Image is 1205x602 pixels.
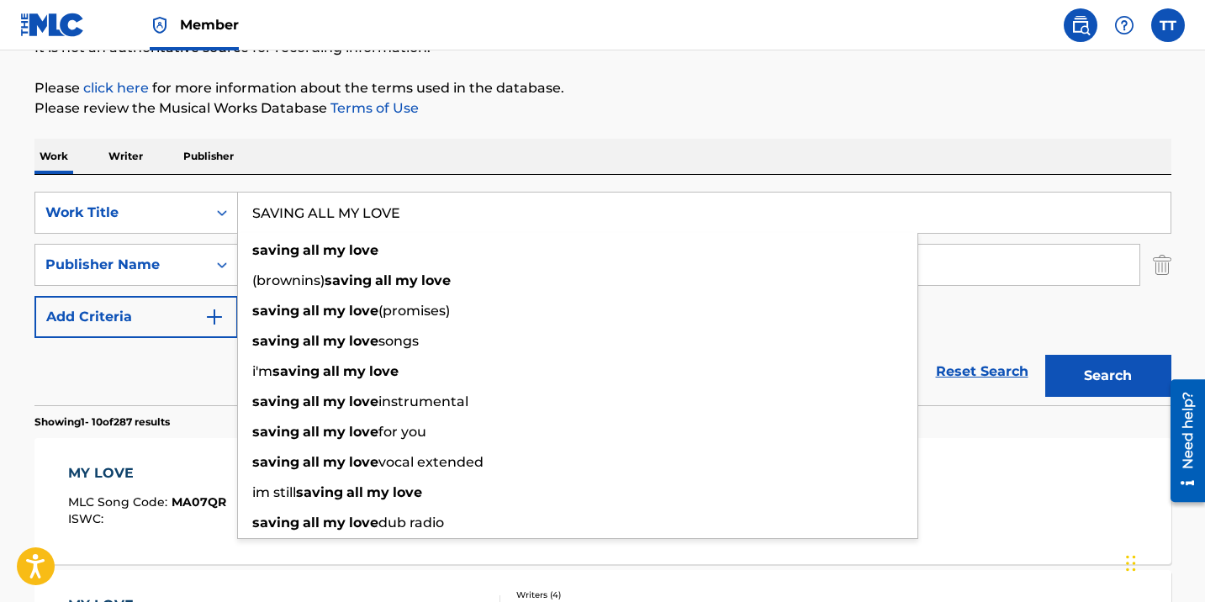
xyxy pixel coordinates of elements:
p: Showing 1 - 10 of 287 results [34,415,170,430]
span: Member [180,15,239,34]
strong: my [323,454,346,470]
strong: saving [272,363,320,379]
span: instrumental [378,393,468,409]
strong: all [346,484,363,500]
a: Public Search [1064,8,1097,42]
a: Reset Search [928,353,1037,390]
p: Writer [103,139,148,174]
button: Add Criteria [34,296,238,338]
strong: my [395,272,418,288]
strong: love [349,242,378,258]
strong: love [421,272,451,288]
strong: my [323,515,346,531]
strong: saving [252,242,299,258]
img: Delete Criterion [1153,244,1171,286]
a: MY LOVEMLC Song Code:MA07QRISWC:Writers (1)[PERSON_NAME]; [PERSON_NAME]Recording Artists (0)Total... [34,438,1171,564]
strong: all [323,363,340,379]
strong: my [323,333,346,349]
strong: my [323,303,346,319]
button: Search [1045,355,1171,397]
strong: all [303,242,320,258]
span: vocal extended [378,454,484,470]
div: Publisher Name [45,255,197,275]
div: Help [1107,8,1141,42]
strong: saving [252,393,299,409]
strong: love [369,363,399,379]
span: for you [378,424,426,440]
p: Please for more information about the terms used in the database. [34,78,1171,98]
img: 9d2ae6d4665cec9f34b9.svg [204,307,225,327]
strong: love [349,333,378,349]
span: (brownins) [252,272,325,288]
div: Drag [1126,538,1136,589]
strong: saving [252,333,299,349]
img: MLC Logo [20,13,85,37]
span: ISWC : [68,511,108,526]
strong: all [303,393,320,409]
strong: saving [252,424,299,440]
span: (promises) [378,303,450,319]
strong: saving [252,454,299,470]
strong: my [323,242,346,258]
a: Terms of Use [327,100,419,116]
div: Work Title [45,203,197,223]
span: songs [378,333,419,349]
img: help [1114,15,1134,35]
strong: love [349,454,378,470]
strong: my [323,424,346,440]
strong: all [303,424,320,440]
p: Publisher [178,139,239,174]
div: User Menu [1151,8,1185,42]
strong: my [343,363,366,379]
strong: saving [252,515,299,531]
strong: love [393,484,422,500]
strong: love [349,424,378,440]
strong: all [303,303,320,319]
strong: all [303,454,320,470]
span: MLC Song Code : [68,494,172,510]
span: i'm [252,363,272,379]
strong: saving [296,484,343,500]
strong: all [303,333,320,349]
strong: all [375,272,392,288]
img: Top Rightsholder [150,15,170,35]
div: MY LOVE [68,463,226,483]
strong: love [349,393,378,409]
strong: saving [325,272,372,288]
span: MA07QR [172,494,226,510]
span: im still [252,484,296,500]
p: Please review the Musical Works Database [34,98,1171,119]
iframe: Resource Center [1158,372,1205,508]
div: Writers ( 4 ) [516,589,770,601]
strong: love [349,515,378,531]
iframe: Chat Widget [1121,521,1205,602]
a: click here [83,80,149,96]
strong: all [303,515,320,531]
p: Work [34,139,73,174]
strong: love [349,303,378,319]
form: Search Form [34,192,1171,405]
img: search [1070,15,1091,35]
strong: my [323,393,346,409]
strong: saving [252,303,299,319]
span: dub radio [378,515,444,531]
strong: my [367,484,389,500]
